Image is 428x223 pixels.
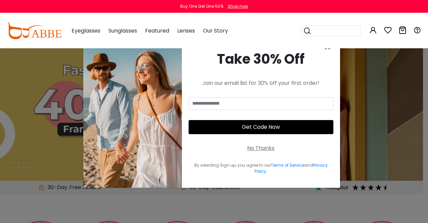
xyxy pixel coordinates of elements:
div: By selecting Sign up, you agree to our and . [189,162,333,174]
a: Terms of Service [271,162,304,168]
a: Shop now [224,3,248,9]
div: Buy One Get One 50% [180,3,223,9]
img: abbeglasses.com [7,22,62,39]
button: Get Code Now [189,120,333,134]
div: No Thanks [247,144,275,152]
span: Lenses [177,27,195,35]
img: welcome [83,36,182,188]
span: Sunglasses [108,27,137,35]
div: Shop now [228,3,248,9]
span: Eyeglasses [72,27,100,35]
span: Featured [145,27,169,35]
div: Take 30% Off [189,49,333,69]
a: Privacy Policy [254,162,328,174]
div: Join our email list for 30% off your first order! [189,79,333,87]
button: Close [324,41,331,53]
span: Our Story [203,27,228,35]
